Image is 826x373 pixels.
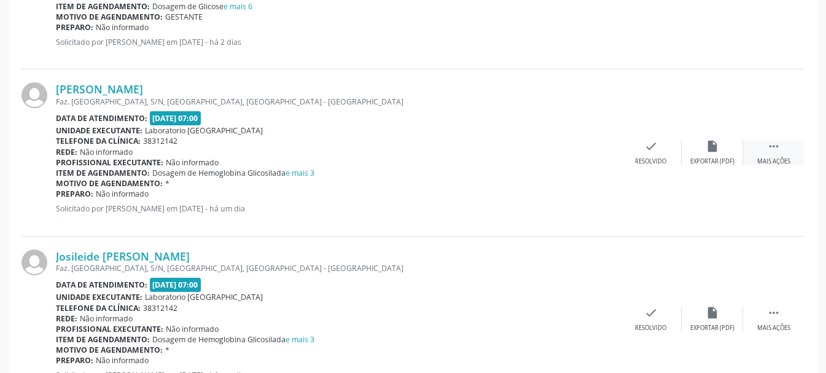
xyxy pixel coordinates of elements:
div: Faz. [GEOGRAPHIC_DATA], S/N, [GEOGRAPHIC_DATA], [GEOGRAPHIC_DATA] - [GEOGRAPHIC_DATA] [56,263,620,273]
span: Não informado [80,147,133,157]
div: Mais ações [757,157,790,166]
span: Laboratorio [GEOGRAPHIC_DATA] [145,292,263,302]
b: Item de agendamento: [56,1,150,12]
div: Mais ações [757,324,790,332]
b: Preparo: [56,355,93,366]
i:  [767,306,781,320]
a: e mais 3 [286,168,314,178]
b: Telefone da clínica: [56,136,141,146]
span: Não informado [96,22,149,33]
b: Profissional executante: [56,324,163,334]
span: Laboratorio [GEOGRAPHIC_DATA] [145,125,263,136]
i: insert_drive_file [706,306,719,320]
span: GESTANTE [165,12,203,22]
b: Item de agendamento: [56,334,150,345]
span: Dosagem de Hemoglobina Glicosilada [152,334,314,345]
b: Unidade executante: [56,292,142,302]
b: Rede: [56,313,77,324]
b: Preparo: [56,22,93,33]
i: check [644,139,658,153]
b: Data de atendimento: [56,280,147,290]
b: Motivo de agendamento: [56,345,163,355]
i: insert_drive_file [706,139,719,153]
a: Josileide [PERSON_NAME] [56,249,190,263]
div: Exportar (PDF) [690,324,734,332]
span: Dosagem de Hemoglobina Glicosilada [152,168,314,178]
span: 38312142 [143,136,177,146]
div: Resolvido [635,157,666,166]
b: Rede: [56,147,77,157]
a: e mais 6 [224,1,252,12]
b: Data de atendimento: [56,113,147,124]
span: Não informado [166,157,219,168]
b: Motivo de agendamento: [56,178,163,189]
span: Não informado [96,355,149,366]
i: check [644,306,658,320]
b: Unidade executante: [56,125,142,136]
span: Dosagem de Glicose [152,1,252,12]
img: img [21,249,47,275]
b: Item de agendamento: [56,168,150,178]
span: [DATE] 07:00 [150,278,201,292]
img: img [21,82,47,108]
p: Solicitado por [PERSON_NAME] em [DATE] - há 2 dias [56,37,620,47]
i:  [767,139,781,153]
span: 38312142 [143,303,177,313]
b: Profissional executante: [56,157,163,168]
b: Preparo: [56,189,93,199]
span: [DATE] 07:00 [150,111,201,125]
b: Motivo de agendamento: [56,12,163,22]
div: Resolvido [635,324,666,332]
a: e mais 3 [286,334,314,345]
span: Não informado [80,313,133,324]
div: Exportar (PDF) [690,157,734,166]
p: Solicitado por [PERSON_NAME] em [DATE] - há um dia [56,203,620,214]
span: Não informado [96,189,149,199]
a: [PERSON_NAME] [56,82,143,96]
div: Faz. [GEOGRAPHIC_DATA], S/N, [GEOGRAPHIC_DATA], [GEOGRAPHIC_DATA] - [GEOGRAPHIC_DATA] [56,96,620,107]
span: Não informado [166,324,219,334]
b: Telefone da clínica: [56,303,141,313]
